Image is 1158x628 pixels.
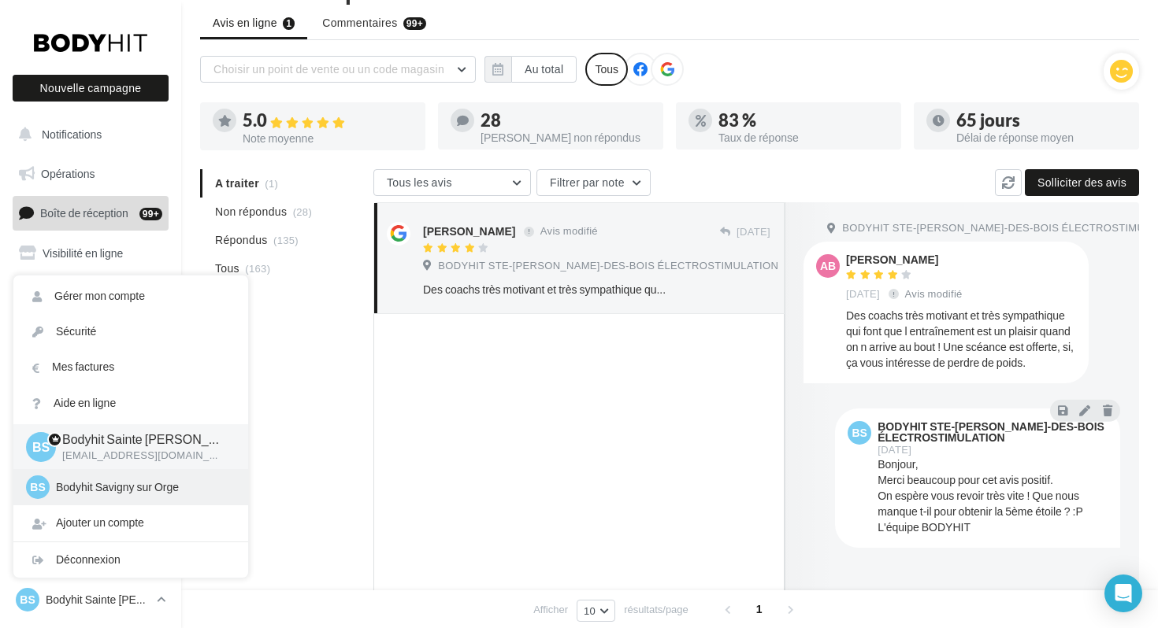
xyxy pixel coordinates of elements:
[293,205,312,218] span: (28)
[62,430,223,449] p: Bodyhit Sainte [PERSON_NAME] des Bois
[62,449,223,463] p: [EMAIL_ADDRESS][DOMAIN_NAME]
[423,223,515,239] div: [PERSON_NAME]
[878,421,1104,443] div: BODYHIT STE-[PERSON_NAME]-DES-BOIS ÉLECTROSTIMULATION
[878,445,911,455] span: [DATE]
[511,56,577,83] button: Au total
[438,259,778,273] span: BODYHIT STE-[PERSON_NAME]-DES-BOIS ÉLECTROSTIMULATION
[245,262,270,275] span: (163)
[215,232,268,248] span: Répondus
[423,282,668,297] div: Des coachs très motivant et très sympathique qui font que l entraînement est un plaisir quand on ...
[13,505,248,541] div: Ajouter un compte
[718,132,889,143] div: Taux de réponse
[13,279,248,314] a: Gérer mon compte
[387,175,452,189] span: Tous les avis
[481,132,651,143] div: [PERSON_NAME] non répondus
[533,602,568,617] span: Afficher
[536,169,651,196] button: Filtrer par note
[718,112,889,129] div: 83 %
[139,208,162,220] div: 99+
[243,133,413,144] div: Note moyenne
[373,169,531,196] button: Tous les avis
[403,17,426,30] div: 99+
[43,246,123,260] span: Visibilité en ligne
[1025,169,1139,196] button: Solliciter des avis
[624,602,688,617] span: résultats/page
[56,479,229,495] p: Bodyhit Savigny sur Orge
[9,315,172,348] a: SMS unitaire
[846,254,966,265] div: [PERSON_NAME]
[9,354,172,387] a: Campagnes
[747,597,772,622] span: 1
[820,258,836,274] span: AB
[878,456,1108,535] div: Bonjour, Merci beaucoup pour cet avis positif. On espère vous revoir très vite ! Que nous manque ...
[956,132,1126,143] div: Délai de réponse moyen
[13,386,248,421] a: Aide en ligne
[852,425,867,441] span: BS
[215,260,239,276] span: Tous
[213,62,444,76] span: Choisir un point de vente ou un code magasin
[585,53,628,86] div: Tous
[13,542,248,578] div: Déconnexion
[9,196,172,230] a: Boîte de réception99+
[32,438,50,456] span: BS
[846,287,880,301] span: [DATE]
[13,314,248,349] a: Sécurité
[577,600,615,622] button: 10
[9,432,172,465] a: Médiathèque
[322,15,397,31] span: Commentaires
[13,585,169,615] a: BS Bodyhit Sainte [PERSON_NAME] des Bois
[9,118,165,151] button: Notifications
[484,56,577,83] button: Au total
[846,308,1076,371] div: Des coachs très motivant et très sympathique qui font que l entraînement est un plaisir quand on ...
[9,237,172,270] a: Visibilité en ligne
[9,157,172,190] a: Opérations
[737,225,770,239] span: [DATE]
[40,206,128,220] span: Boîte de réception
[905,287,963,300] span: Avis modifié
[273,234,299,246] span: (135)
[20,592,35,608] span: BS
[13,349,248,385] a: Mes factures
[42,127,102,141] span: Notifications
[9,276,172,309] a: Sollicitation d'avis
[540,225,598,238] span: Avis modifié
[243,112,413,130] div: 5.0
[9,471,172,504] a: Calendrier
[481,112,651,129] div: 28
[200,56,476,83] button: Choisir un point de vente ou un code magasin
[30,479,45,495] span: BS
[41,167,95,180] span: Opérations
[956,112,1126,129] div: 65 jours
[584,604,596,617] span: 10
[215,204,287,220] span: Non répondus
[9,393,172,427] a: Contacts
[1104,574,1142,612] div: Open Intercom Messenger
[46,592,150,608] p: Bodyhit Sainte [PERSON_NAME] des Bois
[13,75,169,102] button: Nouvelle campagne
